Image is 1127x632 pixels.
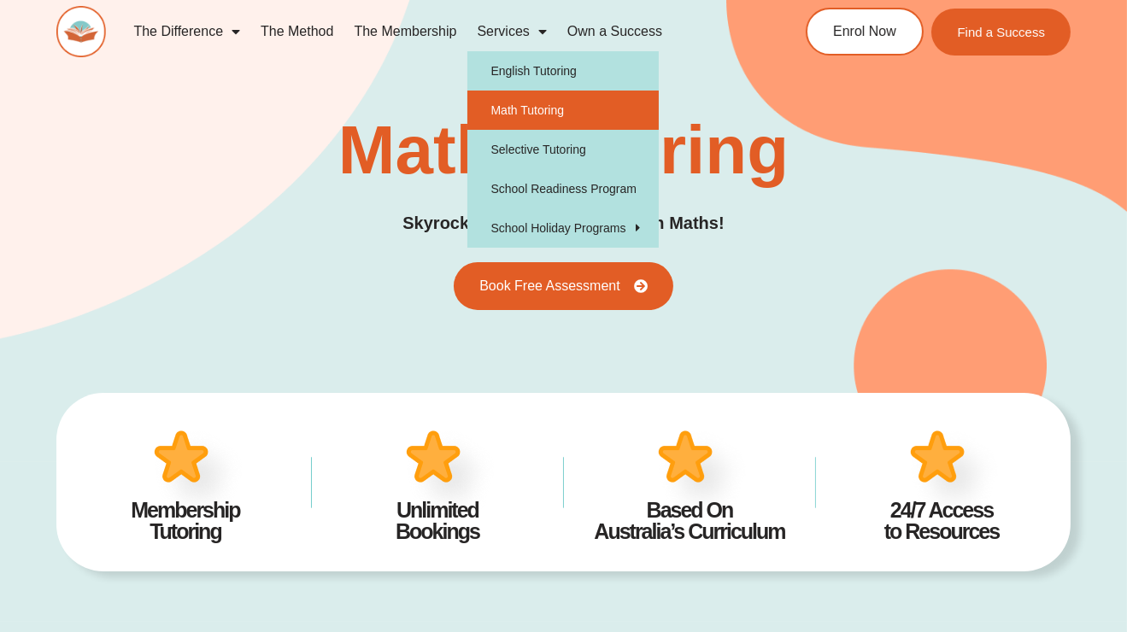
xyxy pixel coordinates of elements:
[842,500,1042,542] h4: 24/7 Access to Resources
[467,12,557,51] a: Services
[90,335,94,345] span: 𝑥̄
[90,294,411,304] span: - The mean of a set of data is the average of the numbers. It is given by:
[90,388,516,398] span: highest. If there is an even number of values in the data set, there will be two middle values and
[806,8,924,56] a: Enrol Now
[479,279,620,293] span: Book Free Assessment
[179,2,211,26] span: of ⁨11⁩
[90,492,507,502] span: - Measures of spread include the range and interquartile range. They are used to describe the
[123,12,250,51] a: The Difference
[90,405,328,415] span: the median will be the average of these two numbers.
[467,51,660,91] a: English Tutoring
[338,116,789,184] h2: Math Tutoring
[90,562,269,572] span: 𝑅𝑎𝑛𝑔𝑒 = ℎ𝑖𝑔ℎ𝑒𝑠𝑡 𝑛𝑢𝑚𝑏𝑒𝑟 − 𝑙𝑜𝑤𝑒𝑠𝑡 𝑛𝑢𝑚𝑏𝑒𝑟
[90,314,105,325] span: 𝑥̄ =
[467,208,660,248] a: School Holiday Programs
[90,371,512,381] span: - The median is the middle value of the data when the values are sorted in order from lowest to
[90,509,240,519] span: amount of spread in a set of data.
[90,104,385,122] span: Statistics & Probability • Lesson 7
[90,544,463,554] span: - The range of a set of data is the difference between the lowest and highest values.
[467,169,660,208] a: School Readiness Program
[90,457,368,467] span: values can be the mode if they all share the highest frequency.
[90,174,278,189] span: Measures of centre & spread
[958,26,1046,38] span: Find a Success
[427,2,451,26] button: Text
[454,262,673,310] a: Book Free Assessment
[402,210,724,237] h3: Skyrocket Your Child's Result In Maths!
[451,2,475,26] button: Draw
[475,2,499,26] button: Add or edit images
[467,51,660,248] ul: Services
[250,12,343,51] a: The Method
[557,12,672,51] a: Own a Success
[338,500,538,542] h4: Unlimited Bookings
[90,614,292,624] span: found for either numerical or categorical data.
[118,311,170,318] span: 𝑠𝑢𝑚 𝑜𝑓 𝑑𝑎𝑡𝑎 𝑣𝑎𝑙𝑢𝑒𝑠
[112,320,174,327] span: 𝑛𝑢𝑚𝑏𝑒𝑟 𝑜𝑓 𝑑𝑎𝑡𝑎 𝑣𝑎𝑙𝑢𝑒𝑠
[590,500,790,542] h4: Based On Australia’s Curriculum
[97,335,300,345] span: (x bar) is the symbol used to represent mean.
[85,500,286,542] h4: Membership Tutoring
[90,207,496,217] span: - Data can be summarised or described using measures of centre and measures of spread.
[90,440,497,450] span: - The mode is the most common value and is the value that occurs most frequently. Multiple
[123,12,748,51] nav: Menu
[90,242,517,252] span: - Measures of centre include the mean, median and mode. These statistics describe a whole set
[90,597,511,607] span: - The range, mean and median can only be calculated for numerical data, but the mode can be
[833,25,896,38] span: Enrol Now
[467,130,660,169] a: Selective Tutoring
[932,9,1071,56] a: Find a Success
[90,259,435,269] span: of data using a single value that represents the centre or middle of a data set.
[467,91,660,130] a: Math Tutoring
[343,12,467,51] a: The Membership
